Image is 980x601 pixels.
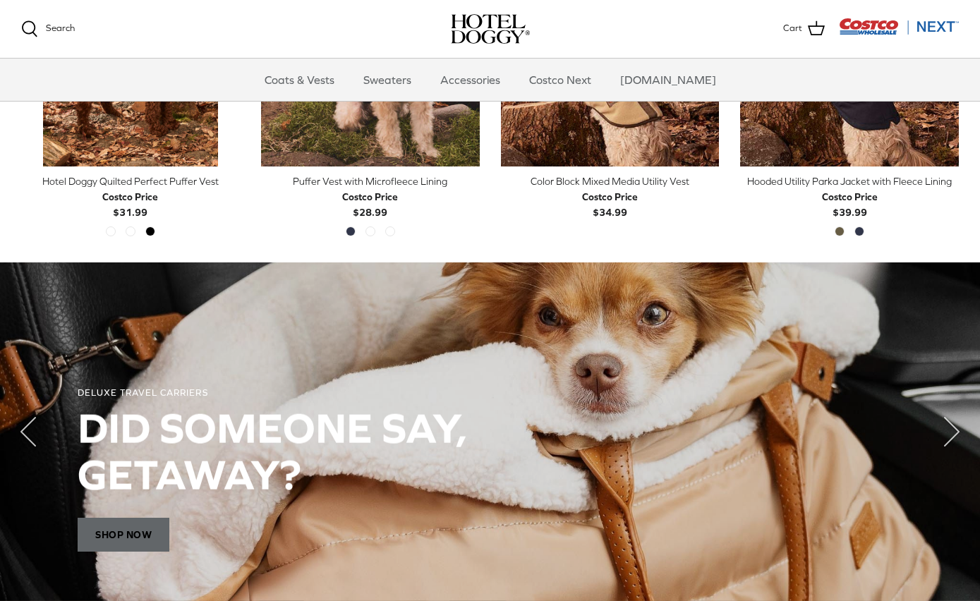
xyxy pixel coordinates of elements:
a: Puffer Vest with Microfleece Lining Costco Price$28.99 [261,174,480,221]
b: $34.99 [582,189,638,218]
div: Hooded Utility Parka Jacket with Fleece Lining [740,174,959,189]
a: Hotel Doggy Quilted Perfect Puffer Vest Costco Price$31.99 [21,174,240,221]
div: DELUXE TRAVEL CARRIERS [78,387,902,399]
div: Costco Price [822,189,878,205]
div: Costco Price [342,189,398,205]
b: $39.99 [822,189,878,218]
b: $31.99 [102,189,158,218]
button: Next [924,403,980,460]
a: Coats & Vests [252,59,347,101]
a: Hooded Utility Parka Jacket with Fleece Lining Costco Price$39.99 [740,174,959,221]
b: $28.99 [342,189,398,218]
a: hoteldoggy.com hoteldoggycom [451,14,530,44]
div: Costco Price [582,189,638,205]
span: Search [46,23,75,33]
a: Color Block Mixed Media Utility Vest Costco Price$34.99 [501,174,720,221]
a: Costco Next [516,59,604,101]
div: Puffer Vest with Microfleece Lining [261,174,480,189]
img: Costco Next [839,18,959,35]
a: Sweaters [351,59,424,101]
span: Cart [783,21,802,36]
h2: DID SOMEONE SAY, GETAWAY? [78,405,902,498]
div: Color Block Mixed Media Utility Vest [501,174,720,189]
span: Shop Now [78,518,169,552]
a: [DOMAIN_NAME] [607,59,729,101]
a: Visit Costco Next [839,27,959,37]
a: Accessories [428,59,513,101]
div: Hotel Doggy Quilted Perfect Puffer Vest [21,174,240,189]
img: hoteldoggycom [451,14,530,44]
div: Costco Price [102,189,158,205]
a: Cart [783,20,825,38]
a: Search [21,20,75,37]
